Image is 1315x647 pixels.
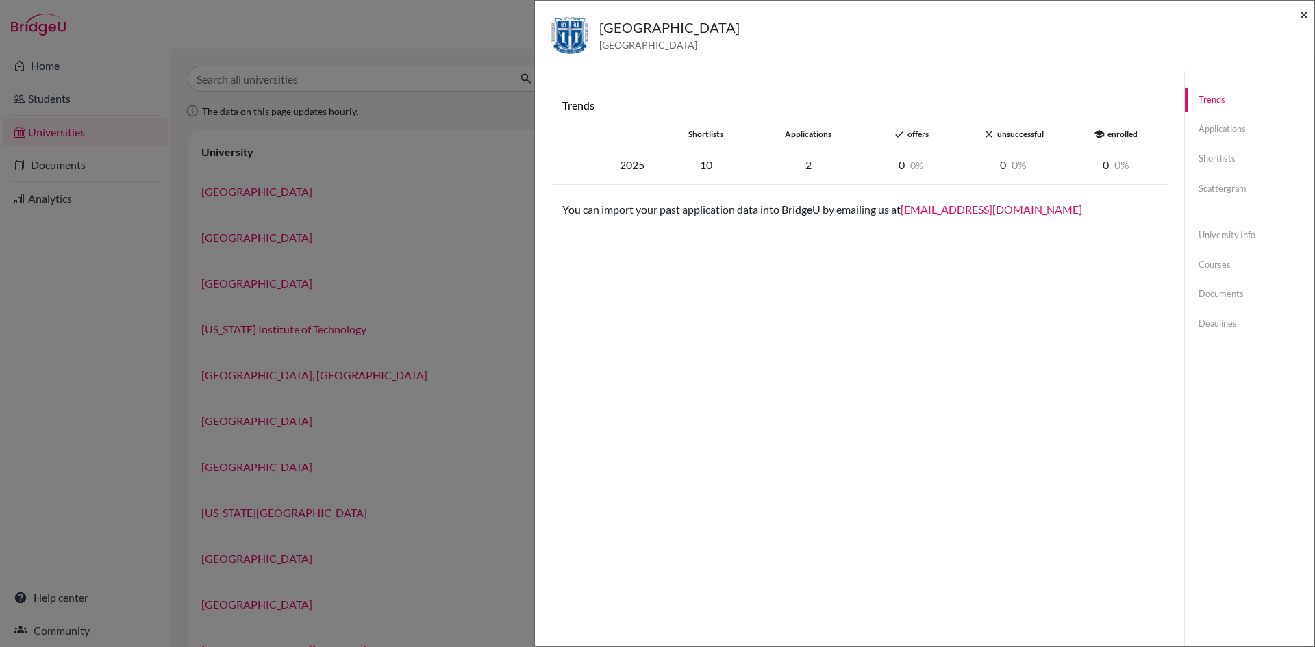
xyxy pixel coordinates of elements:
[901,203,1082,216] a: [EMAIL_ADDRESS][DOMAIN_NAME]
[599,17,740,38] h5: [GEOGRAPHIC_DATA]
[984,129,994,140] i: close
[1185,282,1314,306] a: Documents
[997,129,1044,139] span: unsuccessful
[1185,117,1314,141] a: Applications
[1185,88,1314,112] a: Trends
[962,157,1065,173] div: 0
[562,201,1157,218] p: You can import your past application data into BridgeU by emailing us at
[1114,158,1129,171] span: 0
[1185,177,1314,201] a: Scattergram
[910,160,923,171] span: 0
[757,128,860,140] div: applications
[599,38,740,52] span: [GEOGRAPHIC_DATA]
[860,157,962,173] div: 0
[551,17,588,54] img: us_duk_w1ovhez6.jpeg
[1065,157,1168,173] div: 0
[552,157,655,173] div: 2025
[894,129,905,140] i: done
[1299,6,1309,23] button: Close
[1107,129,1138,139] span: enrolled
[655,157,757,173] div: 10
[1299,4,1309,24] span: ×
[757,157,860,173] div: 2
[1012,158,1027,171] span: 0
[1185,312,1314,335] a: Deadlines
[1185,253,1314,277] a: Courses
[562,99,1157,112] h6: Trends
[1094,129,1105,140] i: school
[1185,223,1314,247] a: University info
[655,128,757,140] div: shortlists
[907,129,929,139] span: offers
[1185,147,1314,170] a: Shortlists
